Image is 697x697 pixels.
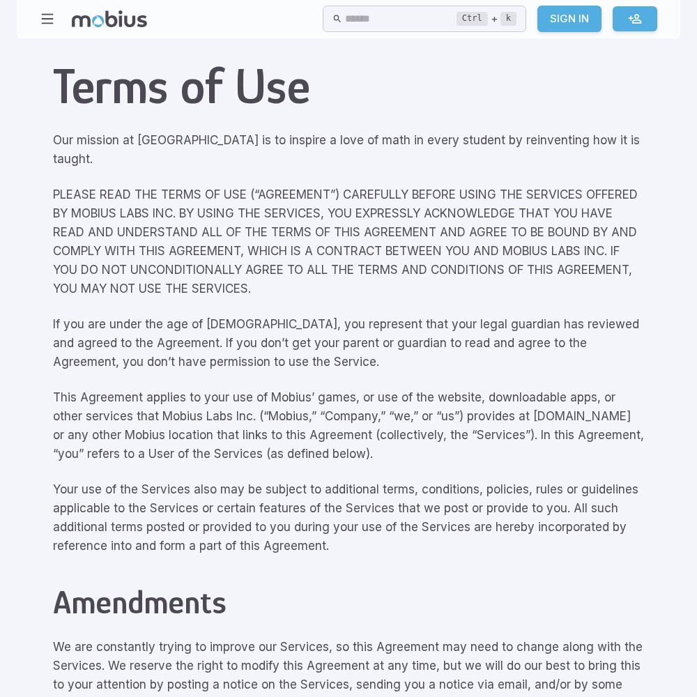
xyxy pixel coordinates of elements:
[500,12,516,26] kbd: k
[53,185,644,298] p: PLEASE READ THE TERMS OF USE (“AGREEMENT”) CAREFULLY BEFORE USING THE SERVICES OFFERED BY MOBIUS ...
[53,583,644,621] h2: Amendments
[537,6,602,32] a: Sign In
[457,10,516,27] div: +
[457,12,488,26] kbd: Ctrl
[53,315,644,372] p: If you are under the age of [DEMOGRAPHIC_DATA], you represent that your legal guardian has review...
[53,388,644,464] p: This Agreement applies to your use of Mobius’ games, or use of the website, downloadable apps, or...
[53,131,644,169] p: Our mission at [GEOGRAPHIC_DATA] is to inspire a love of math in every student by reinventing how...
[53,58,644,114] h1: Terms of Use
[53,480,644,556] p: Your use of the Services also may be subject to additional terms, conditions, policies, rules or ...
